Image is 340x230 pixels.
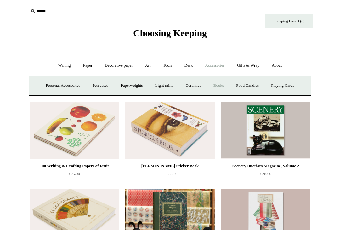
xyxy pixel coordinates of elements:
[139,57,156,74] a: Art
[223,162,309,170] div: Scenery Interiors Magazine, Volume 2
[99,57,139,74] a: Decorative paper
[180,77,207,94] a: Ceramics
[115,77,148,94] a: Paperweights
[69,171,80,176] span: £25.00
[265,77,300,94] a: Playing Cards
[125,102,215,159] a: John Derian Sticker Book John Derian Sticker Book
[221,162,310,188] a: Scenery Interiors Magazine, Volume 2 £28.00
[31,162,117,170] div: 100 Writing & Crafting Papers of Fruit
[40,77,86,94] a: Personal Accessories
[179,57,199,74] a: Desk
[200,57,230,74] a: Accessories
[221,102,310,159] a: Scenery Interiors Magazine, Volume 2 Scenery Interiors Magazine, Volume 2
[230,77,264,94] a: Food Candles
[260,171,271,176] span: £28.00
[164,171,176,176] span: £28.00
[125,102,215,159] img: John Derian Sticker Book
[157,57,178,74] a: Tools
[53,57,76,74] a: Writing
[125,162,215,188] a: [PERSON_NAME] Sticker Book £28.00
[221,102,310,159] img: Scenery Interiors Magazine, Volume 2
[231,57,265,74] a: Gifts & Wrap
[208,77,229,94] a: Books
[77,57,98,74] a: Paper
[133,28,207,38] span: Choosing Keeping
[265,14,313,28] a: Shopping Basket (0)
[30,162,119,188] a: 100 Writing & Crafting Papers of Fruit £25.00
[133,33,207,37] a: Choosing Keeping
[87,77,114,94] a: Pen cases
[127,162,213,170] div: [PERSON_NAME] Sticker Book
[150,77,179,94] a: Light mills
[266,57,288,74] a: About
[30,102,119,159] a: 100 Writing & Crafting Papers of Fruit 100 Writing & Crafting Papers of Fruit
[30,102,119,159] img: 100 Writing & Crafting Papers of Fruit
